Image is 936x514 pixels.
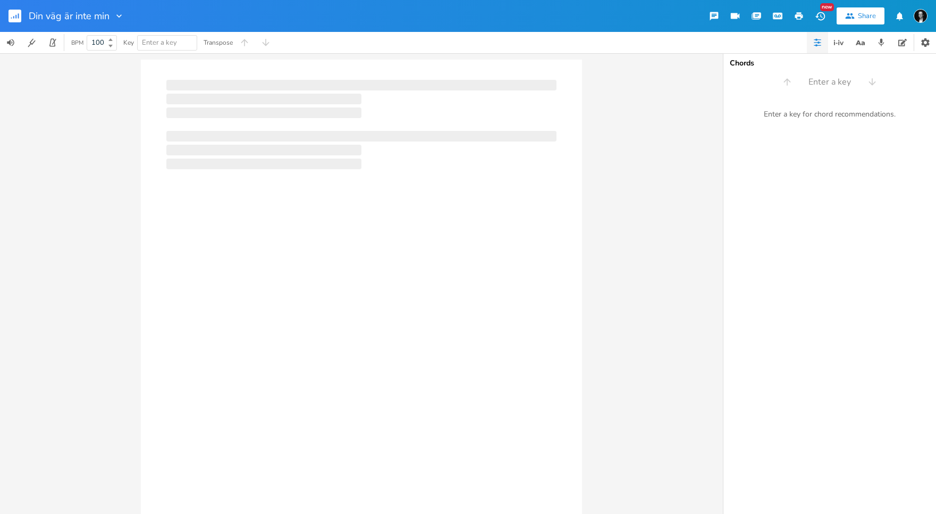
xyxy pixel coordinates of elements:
div: BPM [71,40,83,46]
div: New [820,3,834,11]
span: Enter a key [142,38,177,47]
span: Din väg är inte min [29,11,109,21]
span: Enter a key [808,76,851,88]
div: Key [123,39,134,46]
img: Marianne Milde [914,9,927,23]
div: Enter a key for chord recommendations. [723,103,936,126]
div: Chords [730,60,930,67]
button: Share [837,7,884,24]
div: Share [858,11,876,21]
div: Transpose [204,39,233,46]
button: New [809,6,831,26]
